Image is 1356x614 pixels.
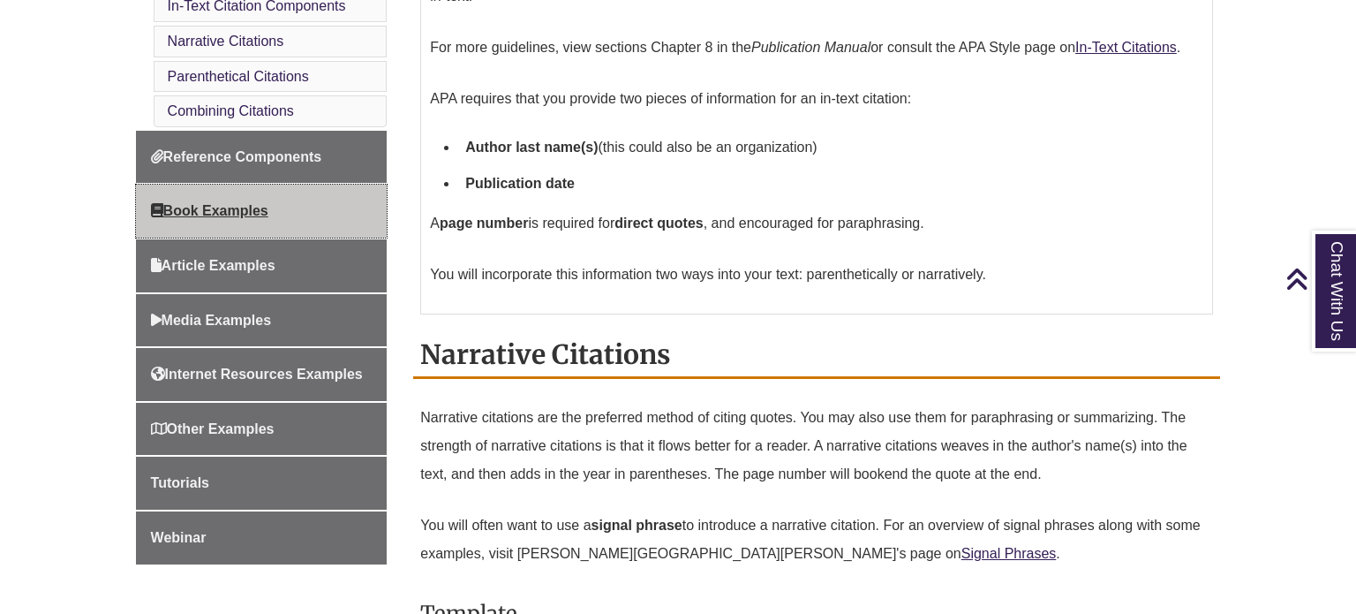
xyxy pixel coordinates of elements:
[151,203,268,218] span: Book Examples
[168,69,309,84] a: Parenthetical Citations
[151,475,209,490] span: Tutorials
[151,149,322,164] span: Reference Components
[430,27,1203,69] p: For more guidelines, view sections Chapter 8 in the or consult the APA Style page on .
[458,129,1203,166] li: (this could also be an organization)
[1075,40,1177,55] a: In-Text Citations
[420,504,1213,575] p: You will often want to use a to introduce a narrative citation. For an overview of signal phrases...
[136,185,388,238] a: Book Examples
[751,40,870,55] em: Publication Manual
[136,348,388,401] a: Internet Resources Examples
[614,216,703,231] strong: direct quotes
[168,34,284,49] a: Narrative Citations
[136,131,388,184] a: Reference Components
[440,216,528,231] strong: page number
[136,457,388,510] a: Tutorials
[591,518,682,533] strong: signal phrase
[430,254,1203,296] p: You will incorporate this information two ways into your text: parenthetically or narratively.
[151,258,275,273] span: Article Examples
[136,512,388,565] a: Webinar
[151,367,363,382] span: Internet Resources Examples
[136,403,388,456] a: Other Examples
[151,421,275,436] span: Other Examples
[168,103,294,118] a: Combining Citations
[413,332,1220,379] h2: Narrative Citations
[420,397,1213,496] p: Narrative citations are the preferred method of citing quotes. You may also use them for paraphra...
[151,530,207,545] span: Webinar
[465,176,575,191] strong: Publication date
[465,140,598,155] strong: Author last name(s)
[151,313,272,328] span: Media Examples
[1285,267,1352,291] a: Back to Top
[430,78,1203,120] p: APA requires that you provide two pieces of information for an in-text citation:
[136,239,388,292] a: Article Examples
[136,294,388,347] a: Media Examples
[430,202,1203,245] p: A is required for , and encouraged for paraphrasing.
[961,546,1057,561] a: Signal Phrases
